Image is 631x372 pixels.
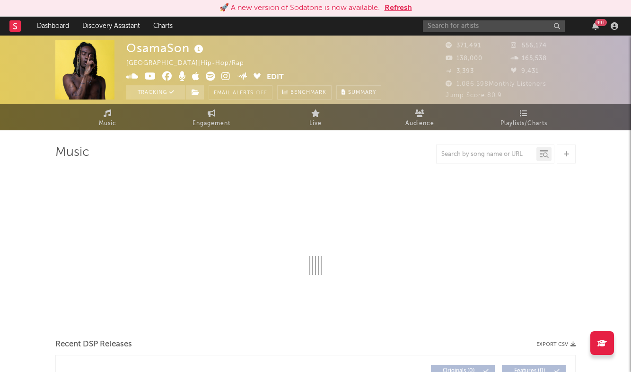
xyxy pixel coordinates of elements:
[405,118,434,129] span: Audience
[256,91,267,96] em: Off
[446,68,474,74] span: 3,393
[437,151,536,158] input: Search by song name or URL
[126,40,206,56] div: OsamaSon
[76,17,147,36] a: Discovery Assistant
[309,118,322,129] span: Live
[500,118,547,129] span: Playlists/Charts
[193,118,230,129] span: Engagement
[536,342,576,347] button: Export CSV
[511,55,547,62] span: 165,538
[290,87,326,99] span: Benchmark
[446,92,502,99] span: Jump Score: 80.9
[55,104,159,130] a: Music
[263,104,368,130] a: Live
[159,104,263,130] a: Engagement
[472,104,576,130] a: Playlists/Charts
[592,22,599,30] button: 99+
[55,339,132,350] span: Recent DSP Releases
[336,85,381,100] button: Summary
[348,90,376,95] span: Summary
[99,118,116,129] span: Music
[423,20,565,32] input: Search for artists
[30,17,76,36] a: Dashboard
[385,2,412,14] button: Refresh
[219,2,380,14] div: 🚀 A new version of Sodatone is now available.
[368,104,472,130] a: Audience
[446,55,482,62] span: 138,000
[147,17,179,36] a: Charts
[595,19,607,26] div: 99 +
[446,43,481,49] span: 371,491
[126,58,255,69] div: [GEOGRAPHIC_DATA] | Hip-Hop/Rap
[511,43,547,49] span: 556,174
[277,85,332,100] a: Benchmark
[511,68,539,74] span: 9,431
[446,81,546,87] span: 1,086,598 Monthly Listeners
[267,72,284,83] button: Edit
[126,85,185,100] button: Tracking
[209,85,272,100] button: Email AlertsOff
